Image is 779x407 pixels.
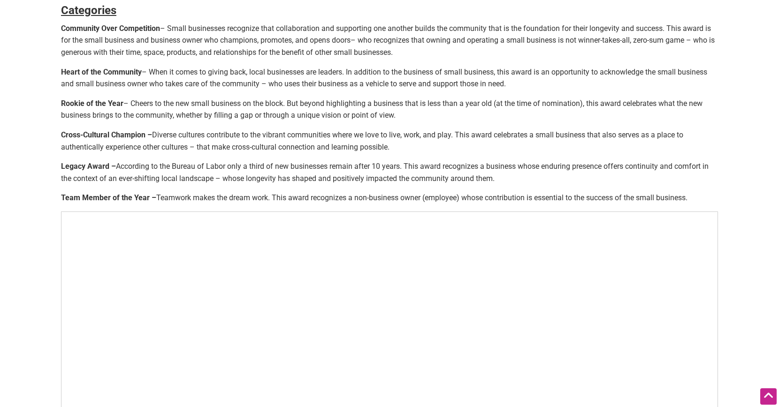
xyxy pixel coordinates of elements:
[156,193,687,202] span: Teamwork makes the dream work. This award recognizes a non-business owner (employee) whose contri...
[61,99,123,108] strong: Rookie of the Year
[61,4,116,17] strong: Categories
[61,23,718,59] p: – Small businesses recognize that collaboration and supporting one another builds the community t...
[61,24,160,33] strong: Community Over Competition
[61,68,142,76] strong: Heart of the Community
[760,388,777,405] div: Scroll Back to Top
[61,160,718,184] p: According to the Bureau of Labor only a third of new businesses remain after 10 years. This award...
[61,129,718,153] p: Diverse cultures contribute to the vibrant communities where we love to live, work, and play. Thi...
[61,66,718,90] p: – When it comes to giving back, local businesses are leaders. In addition to the business of smal...
[61,193,687,202] strong: Team Member of the Year –
[61,98,718,121] p: – Cheers to the new small business on the block. But beyond highlighting a business that is less ...
[61,162,116,171] strong: Legacy Award –
[61,130,152,139] strong: Cross-Cultural Champion –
